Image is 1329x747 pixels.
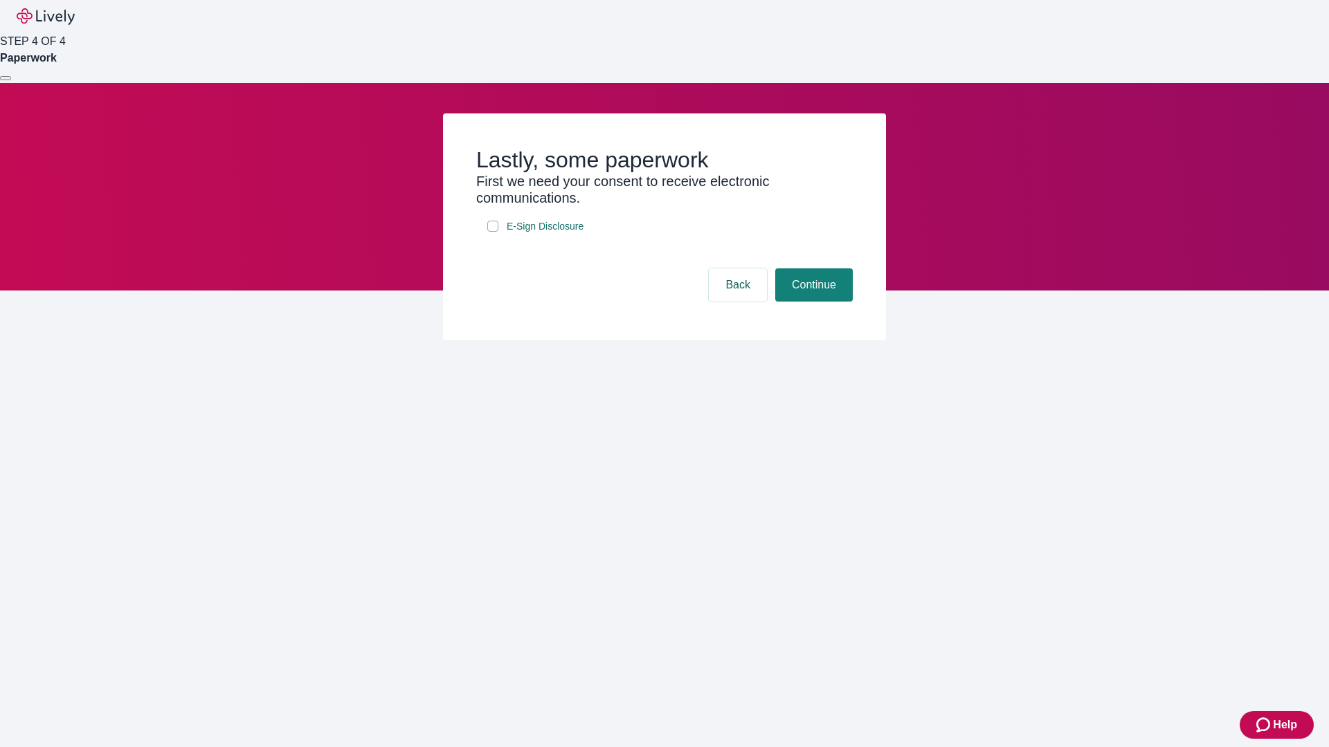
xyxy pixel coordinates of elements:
span: E-Sign Disclosure [507,219,584,234]
img: Lively [17,8,75,25]
a: e-sign disclosure document [504,218,586,235]
h3: First we need your consent to receive electronic communications. [476,173,853,206]
h2: Lastly, some paperwork [476,147,853,173]
button: Continue [775,268,853,302]
button: Back [709,268,767,302]
span: Help [1273,717,1297,733]
button: Zendesk support iconHelp [1240,711,1314,739]
svg: Zendesk support icon [1256,717,1273,733]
